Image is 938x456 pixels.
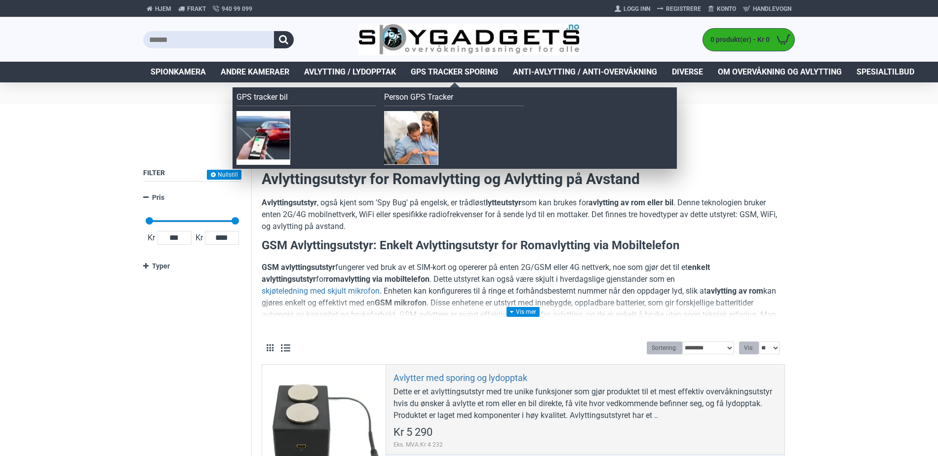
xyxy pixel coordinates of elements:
[151,66,206,78] span: Spionkamera
[718,66,842,78] span: Om overvåkning og avlytting
[143,189,241,206] a: Pris
[664,62,710,82] a: Diverse
[187,4,206,13] span: Frakt
[753,4,791,13] span: Handlevogn
[304,66,396,78] span: Avlytting / Lydopptak
[393,372,527,383] a: Avlytter med sporing og lydopptak
[236,111,290,165] img: GPS tracker bil
[143,62,213,82] a: Spionkamera
[207,170,241,180] button: Nullstill
[194,232,205,244] span: Kr
[740,1,795,17] a: Handlevogn
[393,386,777,421] div: Dette er et avlyttingsutstyr med tre unike funksjoner som gjør produktet til et mest effektiv ove...
[262,262,785,333] p: fungerer ved bruk av et SIM-kort og opererer på enten 2G/GSM eller 4G nettverk, noe som gjør det ...
[513,66,657,78] span: Anti-avlytting / Anti-overvåkning
[717,4,736,13] span: Konto
[624,4,650,13] span: Logg Inn
[411,66,498,78] span: GPS Tracker Sporing
[703,35,772,45] span: 0 produkt(er) - Kr 0
[262,169,785,190] h2: Avlyttingsutstyr for Romavlytting og Avlytting på Avstand
[146,232,157,244] span: Kr
[403,62,506,82] a: GPS Tracker Sporing
[704,1,740,17] a: Konto
[262,285,380,297] a: skjøteledning med skjult mikrofon
[486,198,521,207] strong: lytteutstyr
[506,62,664,82] a: Anti-avlytting / Anti-overvåkning
[588,198,673,207] strong: avlytting av rom eller bil
[611,1,654,17] a: Logg Inn
[155,4,171,13] span: Hjem
[666,4,701,13] span: Registrere
[375,298,427,307] strong: GSM mikrofon
[262,237,785,254] h3: GSM Avlyttingsutstyr: Enkelt Avlyttingsutstyr for Romavlytting via Mobiltelefon
[262,263,335,272] strong: GSM avlyttingsutstyr
[706,286,763,296] strong: avlytting av rom
[739,342,759,354] label: Vis:
[703,29,794,51] a: 0 produkt(er) - Kr 0
[647,342,682,354] label: Sortering:
[222,4,252,13] span: 940 99 099
[384,111,438,165] img: Person GPS Tracker
[849,62,922,82] a: Spesialtilbud
[143,169,165,177] span: Filter
[262,263,710,284] strong: enkelt avlyttingsutstyr
[236,91,377,106] a: GPS tracker bil
[654,1,704,17] a: Registrere
[857,66,914,78] span: Spesialtilbud
[393,440,443,449] span: Eks. MVA:Kr 4 232
[297,62,403,82] a: Avlytting / Lydopptak
[672,66,703,78] span: Diverse
[262,197,785,232] p: , også kjent som 'Spy Bug' på engelsk, er trådløst som kan brukes for . Denne teknologien bruker ...
[262,198,317,207] strong: Avlyttingsutstyr
[384,91,524,106] a: Person GPS Tracker
[143,119,795,144] span: Avlytting
[143,258,241,275] a: Typer
[393,427,432,438] span: Kr 5 290
[710,62,849,82] a: Om overvåkning og avlytting
[358,24,580,56] img: SpyGadgets.no
[213,62,297,82] a: Andre kameraer
[221,66,289,78] span: Andre kameraer
[326,274,430,284] strong: romavlytting via mobiltelefon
